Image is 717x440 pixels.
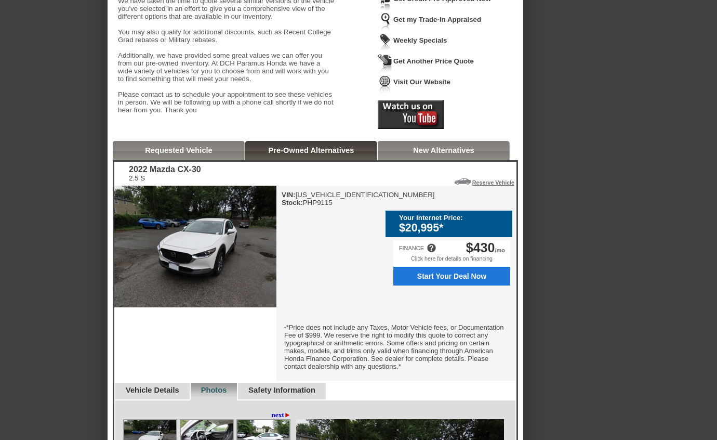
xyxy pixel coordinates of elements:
[284,323,504,370] font: *Price does not include any Taxes, Motor Vehicle fees, or Documentation Fee of $999. We reserve t...
[284,411,291,419] span: ►
[201,386,227,394] a: Photos
[282,199,303,206] b: Stock:
[378,33,392,53] img: Icon_WeeklySpecials.png
[393,57,474,65] a: Get Another Price Quote
[393,36,447,44] a: Weekly Specials
[271,411,291,419] a: next►
[455,178,471,185] img: Icon_ReserveVehicleCar.png
[378,12,392,32] img: Icon_TradeInAppraisal.png
[472,179,514,186] a: Reserve Vehicle
[129,174,201,182] div: 2.5 S
[466,240,495,255] span: $430
[248,386,315,394] a: Safety Information
[399,272,504,280] span: Start Your Deal Now
[378,75,392,94] img: Icon_VisitWebsite.png
[399,222,507,235] div: $20,995*
[399,214,507,222] div: Your Internet Price:
[399,245,424,251] div: FINANCE
[269,146,354,154] a: Pre-Owned Alternatives
[393,78,450,86] a: Visit Our Website
[393,255,510,267] div: Click here for details on financing
[413,146,474,154] a: New Alternatives
[126,386,179,394] a: Vehicle Details
[282,191,296,199] b: VIN:
[145,146,213,154] a: Requested Vehicle
[378,54,392,73] img: Icon_GetQuote.png
[114,186,276,307] img: 2022 Mazda CX-30
[393,16,481,23] a: Get my Trade-In Appraised
[378,100,444,129] img: Icon_Youtube2.png
[466,240,505,255] div: /mo
[129,165,201,174] div: 2022 Mazda CX-30
[282,191,435,206] div: [US_VEHICLE_IDENTIFICATION_NUMBER] PHP9115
